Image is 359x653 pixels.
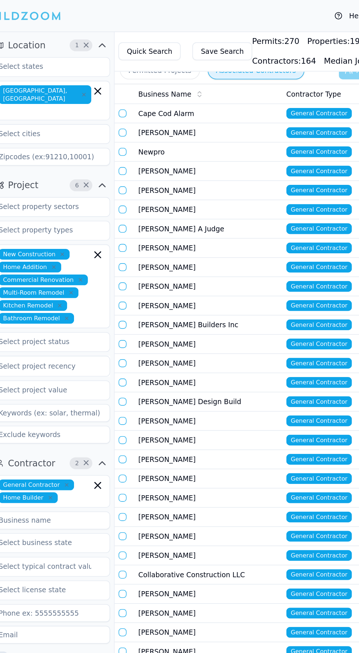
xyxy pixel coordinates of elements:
[219,26,255,35] div: 270
[245,209,293,217] span: General Contractor
[132,563,242,577] td: [PERSON_NAME]
[86,340,93,348] span: 2
[26,573,69,586] input: Min Permits Last 4 Years
[132,291,242,306] td: [PERSON_NAME] Design Build
[245,323,293,331] span: General Contractor
[132,577,242,591] td: [PERSON_NAME]
[31,366,75,374] span: Home Builder
[26,132,114,143] button: Project6Clear Project filters
[245,237,293,245] span: General Contractor
[245,309,293,317] span: General Contractor
[245,223,293,231] span: General Contractor
[41,495,68,500] label: Has Phone
[245,351,293,359] span: General Contractor
[132,263,242,277] td: [PERSON_NAME]
[41,504,67,509] label: Has Email
[132,491,242,505] td: [PERSON_NAME]
[26,300,114,313] input: Keywords (ex: solar, thermal)
[132,505,242,520] td: [PERSON_NAME] Home Improvement
[277,6,307,18] button: Help
[132,249,242,263] td: [PERSON_NAME]
[245,180,293,188] span: General Contractor
[132,120,242,134] td: [PERSON_NAME]
[31,204,97,212] span: Commercial Renovation
[273,41,349,50] div: $ 57,911
[123,640,205,647] div: Showing of total records
[132,477,242,491] td: [PERSON_NAME]
[163,641,173,646] span: 164
[86,134,93,141] span: 6
[245,466,293,474] span: General Contractor
[38,29,66,39] span: Location
[132,377,242,391] td: [PERSON_NAME]
[316,637,353,650] button: Download
[336,66,358,74] span: Location
[147,641,156,646] span: 100
[132,548,242,563] td: Sederman Builders
[245,366,293,374] span: General Contractor
[245,294,293,302] span: General Contractor
[41,485,81,490] label: Verified License
[38,133,61,143] span: Project
[132,434,242,448] td: [PERSON_NAME]
[245,280,293,288] span: General Contractor
[132,306,242,320] td: [PERSON_NAME]
[132,620,242,634] td: [PERSON_NAME]
[132,149,242,163] td: [PERSON_NAME]
[245,194,293,202] span: General Contractor
[132,605,242,620] td: [PERSON_NAME]
[245,266,293,274] span: General Contractor
[72,573,114,586] input: Max Permits Last 4 Years
[132,163,242,177] td: [PERSON_NAME] A Judge
[245,437,293,445] span: General Contractor
[26,637,114,650] button: See Saved Searches
[245,523,293,531] span: General Contractor
[219,42,256,49] span: Contractors:
[26,449,114,462] input: Phone ex: 5555555555
[26,316,114,329] input: Exclude keywords
[31,232,87,240] span: Bathroom Remodel
[245,594,293,602] span: General Contractor
[27,247,104,260] input: Select project status
[132,92,242,106] td: [PERSON_NAME]
[132,191,242,206] td: [PERSON_NAME]
[245,480,293,488] span: General Contractor
[175,31,219,45] button: Save Search
[31,63,100,77] span: [GEOGRAPHIC_DATA], [GEOGRAPHIC_DATA]
[132,591,242,605] td: [PERSON_NAME]
[132,448,242,463] td: [PERSON_NAME]
[313,6,353,18] button: Sign Out
[31,356,87,364] span: General Contractor
[132,277,242,291] td: [PERSON_NAME]
[38,339,73,349] span: Contractor
[31,185,84,193] span: New Construction
[245,166,293,174] span: General Contractor
[27,164,104,178] input: Select property types
[132,363,242,377] td: [PERSON_NAME]
[26,338,114,350] button: Contractor2Clear Contractor filters
[26,28,114,40] button: Location1Clear Location filters
[93,136,99,139] span: Clear Project filters
[132,420,242,434] td: Collaborative Construction LLC
[245,152,293,160] span: General Contractor
[26,110,114,123] input: Zipcodes (ex:91210,10001)
[245,608,293,616] span: General Contractor
[73,566,114,572] label: Max
[245,123,293,131] span: General Contractor
[245,551,293,559] span: General Contractor
[245,94,293,102] span: General Contractor
[260,27,292,34] span: Properties:
[132,106,242,120] td: Newpro
[27,93,104,106] input: Select cities
[27,396,104,410] input: Select business state
[29,621,70,634] button: Clear all filters
[260,26,303,35] div: 198
[26,529,114,534] label: Min Permits (All Time)
[86,30,93,37] span: 1
[219,27,243,34] span: Permits:
[273,42,325,49] span: Median Job Value:
[245,408,293,417] span: General Contractor
[27,283,104,296] input: Select project value
[132,348,242,363] td: [PERSON_NAME]
[132,534,242,548] td: [PERSON_NAME] T Dos [PERSON_NAME]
